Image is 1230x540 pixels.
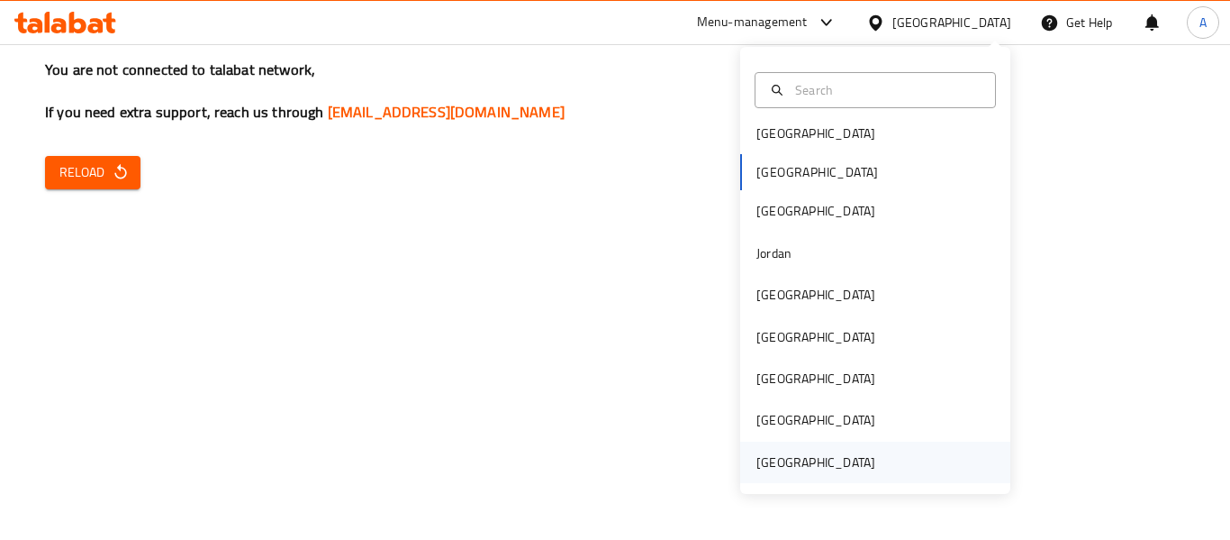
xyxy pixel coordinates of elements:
[756,285,875,305] div: [GEOGRAPHIC_DATA]
[756,124,875,143] div: [GEOGRAPHIC_DATA]
[59,161,126,184] span: Reload
[756,201,875,221] div: [GEOGRAPHIC_DATA]
[756,327,875,347] div: [GEOGRAPHIC_DATA]
[1199,13,1207,32] span: A
[892,13,1011,32] div: [GEOGRAPHIC_DATA]
[756,243,791,263] div: Jordan
[756,453,875,472] div: [GEOGRAPHIC_DATA]
[788,80,984,100] input: Search
[697,12,808,33] div: Menu-management
[756,410,875,430] div: [GEOGRAPHIC_DATA]
[45,59,1185,123] h3: You are not connected to talabat network, If you need extra support, reach us through
[756,369,875,389] div: [GEOGRAPHIC_DATA]
[45,156,140,189] button: Reload
[328,98,565,125] a: [EMAIL_ADDRESS][DOMAIN_NAME]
